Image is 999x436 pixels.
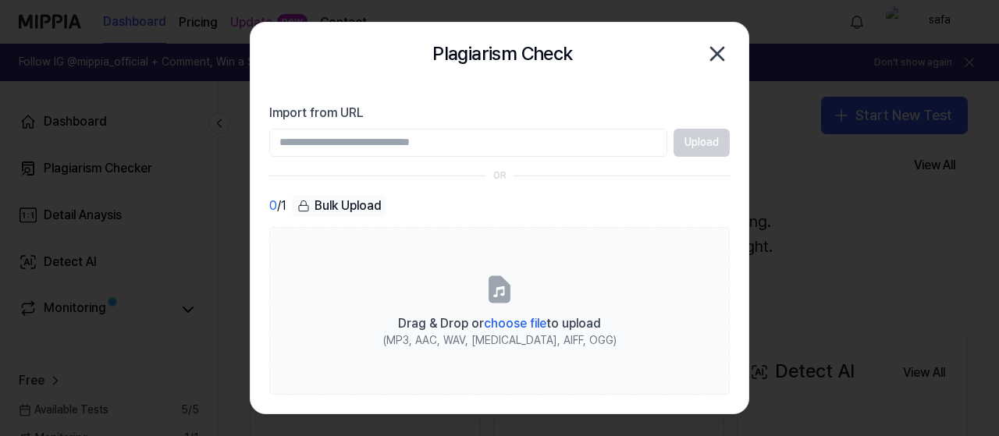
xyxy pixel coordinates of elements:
[293,195,386,217] div: Bulk Upload
[398,316,601,331] span: Drag & Drop or to upload
[383,333,617,349] div: (MP3, AAC, WAV, [MEDICAL_DATA], AIFF, OGG)
[293,195,386,218] button: Bulk Upload
[493,169,507,183] div: OR
[269,104,730,122] label: Import from URL
[269,197,277,215] span: 0
[269,195,286,218] div: / 1
[432,39,572,69] h2: Plagiarism Check
[484,316,546,331] span: choose file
